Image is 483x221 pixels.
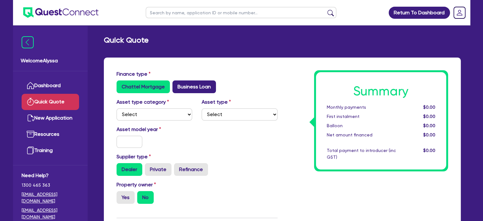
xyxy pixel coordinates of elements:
input: Search by name, application ID or mobile number... [146,7,336,18]
span: 1300 465 363 [22,182,79,189]
span: Need Help? [22,172,79,179]
label: Yes [117,191,135,204]
div: First instalment [322,113,401,120]
img: training [27,147,34,154]
a: Resources [22,126,79,142]
h2: Quick Quote [104,36,149,45]
a: Return To Dashboard [389,7,450,19]
img: resources [27,130,34,138]
a: Training [22,142,79,159]
img: quick-quote [27,98,34,106]
label: Supplier type [117,153,151,161]
a: [EMAIL_ADDRESS][DOMAIN_NAME] [22,191,79,204]
label: Chattel Mortgage [117,80,170,93]
label: Business Loan [172,80,216,93]
span: $0.00 [423,132,435,137]
img: new-application [27,114,34,122]
div: Total payment to introducer (inc GST) [322,147,401,161]
img: quest-connect-logo-blue [23,7,98,18]
a: Dropdown toggle [451,4,468,21]
label: Asset model year [112,126,197,133]
a: [EMAIL_ADDRESS][DOMAIN_NAME] [22,207,79,220]
span: Welcome Alyssa [21,57,80,65]
img: icon-menu-close [22,36,34,48]
label: Finance type [117,70,151,78]
h1: Summary [327,84,435,99]
label: Asset type category [117,98,169,106]
a: Quick Quote [22,94,79,110]
label: Dealer [117,163,142,176]
label: Property owner [117,181,156,189]
label: Refinance [174,163,208,176]
label: No [137,191,154,204]
a: Dashboard [22,78,79,94]
div: Balloon [322,122,401,129]
span: $0.00 [423,148,435,153]
span: $0.00 [423,123,435,128]
label: Private [145,163,171,176]
div: Monthly payments [322,104,401,111]
label: Asset type [202,98,231,106]
span: $0.00 [423,114,435,119]
span: $0.00 [423,105,435,110]
div: Net amount financed [322,132,401,138]
a: New Application [22,110,79,126]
